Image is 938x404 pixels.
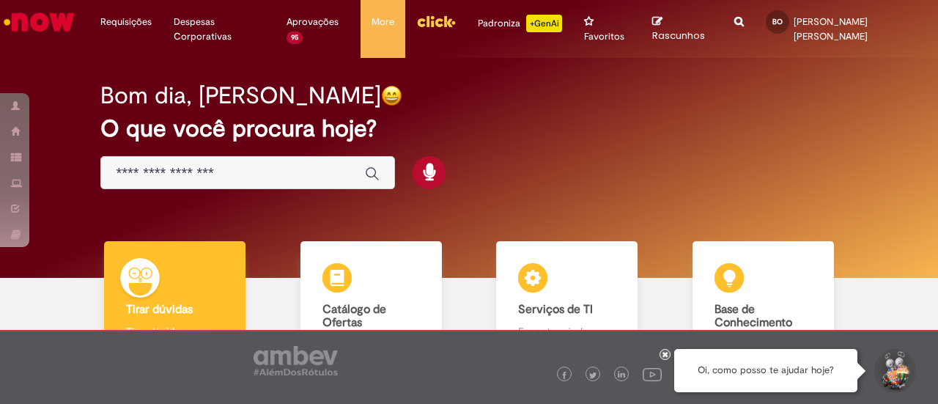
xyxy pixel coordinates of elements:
span: BO [772,17,783,26]
a: Tirar dúvidas Tirar dúvidas com Lupi Assist e Gen Ai [77,241,273,368]
p: Encontre ajuda [518,324,616,339]
span: [PERSON_NAME] [PERSON_NAME] [794,15,868,43]
div: Oi, como posso te ajudar hoje? [674,349,857,392]
a: Rascunhos [652,15,712,43]
span: Rascunhos [652,29,705,43]
img: click_logo_yellow_360x200.png [416,10,456,32]
span: Favoritos [584,29,624,44]
a: Base de Conhecimento Consulte e aprenda [665,241,862,368]
a: Catálogo de Ofertas Abra uma solicitação [273,241,470,368]
h2: O que você procura hoje? [100,116,837,142]
a: Serviços de TI Encontre ajuda [469,241,665,368]
b: Catálogo de Ofertas [322,302,386,330]
p: +GenAi [526,15,562,32]
span: 95 [287,32,303,44]
img: logo_footer_ambev_rotulo_gray.png [254,346,338,375]
span: Aprovações [287,15,339,29]
p: Tirar dúvidas com Lupi Assist e Gen Ai [126,324,224,353]
img: logo_footer_youtube.png [643,364,662,383]
img: logo_footer_linkedin.png [618,371,625,380]
b: Serviços de TI [518,302,593,317]
button: Iniciar Conversa de Suporte [872,349,916,393]
h2: Bom dia, [PERSON_NAME] [100,83,381,109]
img: logo_footer_twitter.png [589,372,597,379]
div: Padroniza [478,15,562,32]
img: logo_footer_facebook.png [561,372,568,379]
span: Despesas Corporativas [174,15,265,44]
b: Tirar dúvidas [126,302,193,317]
span: More [372,15,394,29]
img: happy-face.png [381,85,402,106]
img: ServiceNow [1,7,77,37]
b: Base de Conhecimento [714,302,792,330]
span: Requisições [100,15,152,29]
